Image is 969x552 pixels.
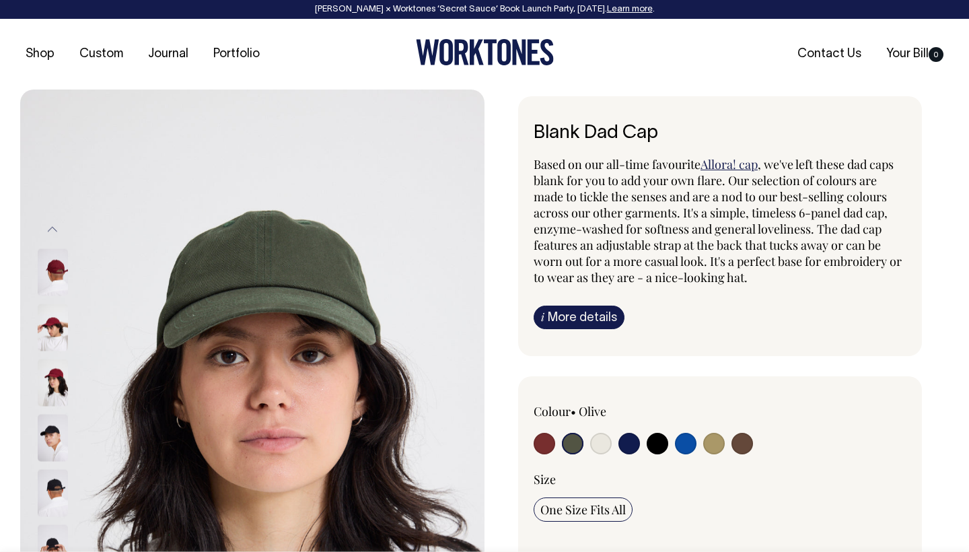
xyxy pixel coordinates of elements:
span: i [541,310,544,324]
span: , we've left these dad caps blank for you to add your own flare. Our selection of colours are mad... [534,156,902,285]
label: Olive [579,403,606,419]
a: Custom [74,43,129,65]
span: One Size Fits All [540,502,626,518]
span: Based on our all-time favourite [534,156,701,172]
span: 0 [929,47,943,62]
img: burgundy [38,304,68,351]
h1: Blank Dad Cap [534,123,906,144]
a: Journal [143,43,194,65]
img: burgundy [38,249,68,296]
div: Size [534,471,906,487]
a: Portfolio [208,43,265,65]
input: One Size Fits All [534,497,633,522]
a: Your Bill0 [881,43,949,65]
a: Learn more [607,5,653,13]
a: Contact Us [792,43,867,65]
div: [PERSON_NAME] × Worktones ‘Secret Sauce’ Book Launch Party, [DATE]. . [13,5,956,14]
img: black [38,415,68,462]
a: iMore details [534,306,624,329]
a: Allora! cap [701,156,758,172]
img: black [38,470,68,517]
button: Previous [42,215,63,245]
span: • [571,403,576,419]
a: Shop [20,43,60,65]
img: burgundy [38,359,68,407]
div: Colour [534,403,683,419]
